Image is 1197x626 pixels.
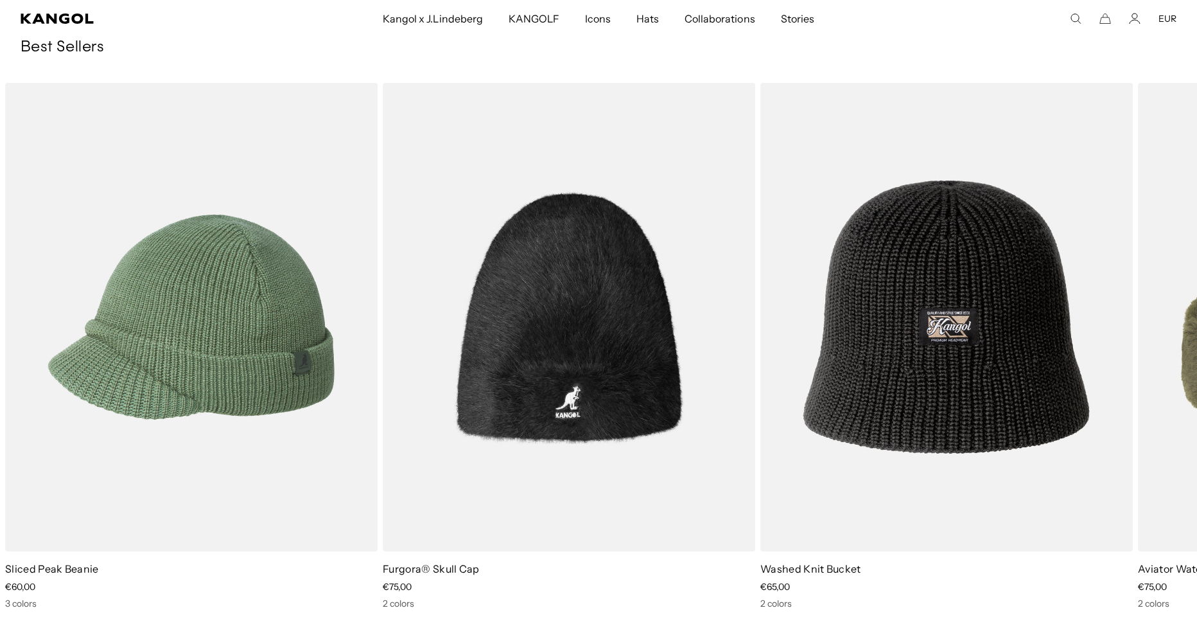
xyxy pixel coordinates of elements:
[5,581,35,593] span: €60,00
[1158,13,1176,24] button: EUR
[383,581,412,593] span: €75,00
[760,562,861,575] a: Washed Knit Bucket
[383,598,755,609] div: 2 colors
[1129,13,1140,24] a: Account
[5,562,99,575] a: Sliced Peak Beanie
[760,83,1133,551] img: Washed Knit Bucket
[21,38,1176,57] h3: Best Sellers
[5,598,378,609] div: 3 colors
[383,83,755,551] img: Furgora® Skull Cap
[1099,13,1111,24] button: Cart
[1138,581,1167,593] span: €75,00
[21,13,254,24] a: Kangol
[760,598,1133,609] div: 2 colors
[755,83,1133,609] div: 4 of 10
[1070,13,1081,24] summary: Search here
[383,562,480,575] a: Furgora® Skull Cap
[760,581,790,593] span: €65,00
[378,83,755,609] div: 3 of 10
[5,83,378,551] img: Sliced Peak Beanie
